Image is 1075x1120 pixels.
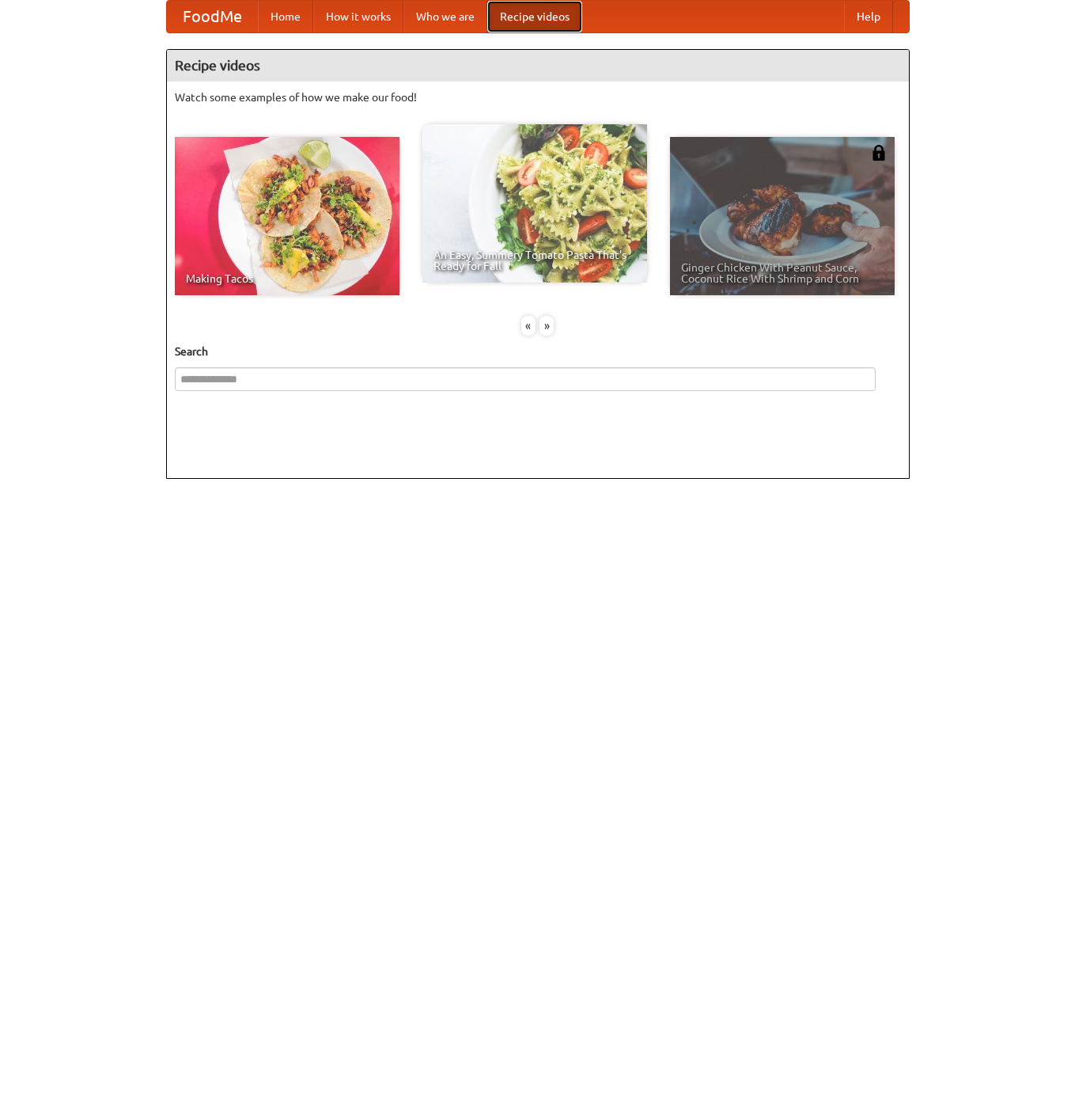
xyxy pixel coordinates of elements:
a: FoodMe [167,1,258,32]
a: Help [844,1,893,32]
a: An Easy, Summery Tomato Pasta That's Ready for Fall [422,124,647,283]
a: Recipe videos [487,1,582,32]
h4: Recipe videos [167,50,909,82]
a: Home [258,1,313,32]
span: Making Tacos [186,273,388,284]
div: « [521,316,536,336]
a: Making Tacos [175,137,399,295]
p: Watch some examples of how we make our food! [175,89,901,105]
h5: Search [175,344,901,359]
img: 483408.png [871,145,887,161]
div: » [539,316,554,336]
span: An Easy, Summery Tomato Pasta That's Ready for Fall [433,249,636,271]
a: How it works [313,1,403,32]
a: Who we are [403,1,487,32]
